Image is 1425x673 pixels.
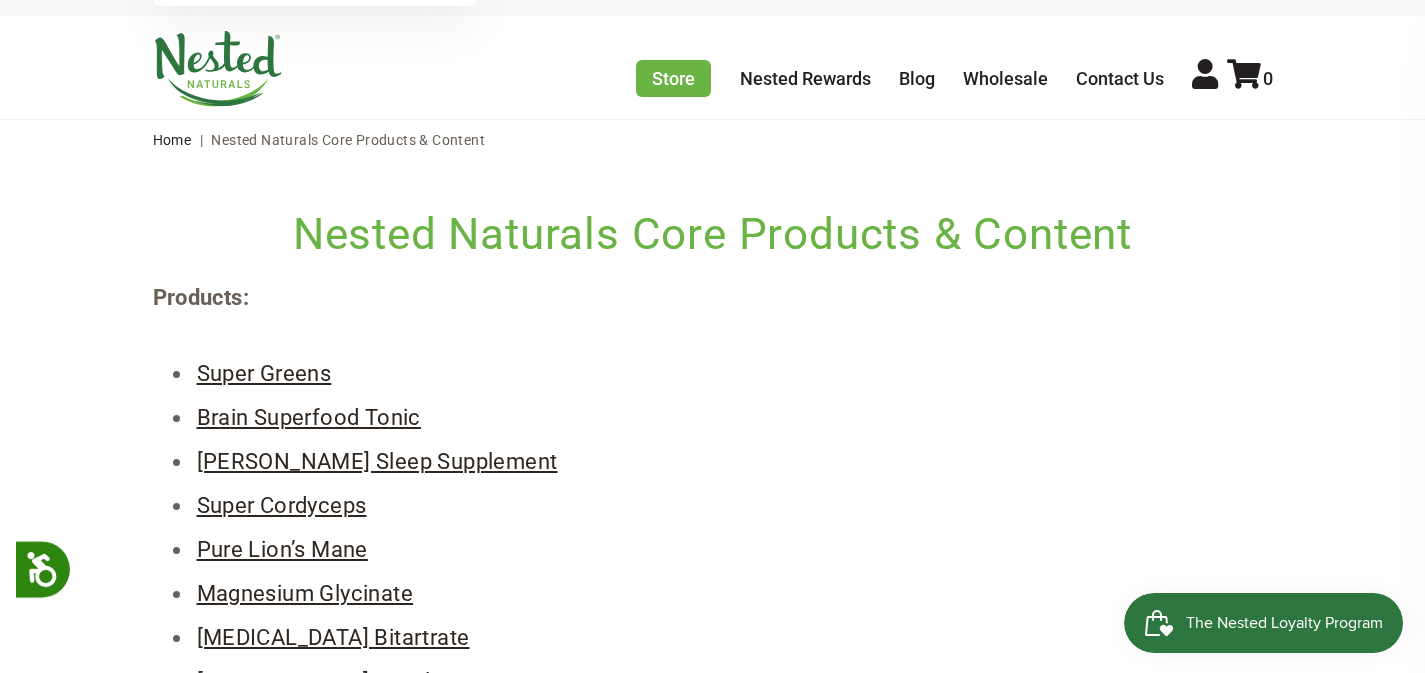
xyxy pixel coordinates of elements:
iframe: Button to open loyalty program pop-up [1124,593,1405,653]
a: Magnesium Glycinate [197,581,414,606]
a: Super Greens [197,361,332,386]
a: 0 [1227,68,1273,89]
a: [MEDICAL_DATA] Bitartrate [197,625,470,650]
a: Wholesale [963,68,1048,89]
a: Pure Lion’s Mane [197,537,368,562]
span: | [195,132,208,148]
a: [PERSON_NAME] Sleep Supplement [197,449,558,474]
h1: Nested Naturals Core Products & Content [153,204,1273,264]
img: Nested Naturals [153,31,283,107]
a: Home [153,132,192,148]
a: Contact Us [1076,68,1164,89]
strong: Products: [153,285,250,310]
a: Brain Superfood Tonic [197,405,421,430]
nav: breadcrumbs [153,120,1273,160]
a: Super Cordyceps [197,493,367,518]
a: Store [636,60,711,97]
span: Nested Naturals Core Products & Content [211,132,485,148]
span: 0 [1263,68,1273,89]
a: Blog [899,68,935,89]
a: Nested Rewards [740,68,871,89]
